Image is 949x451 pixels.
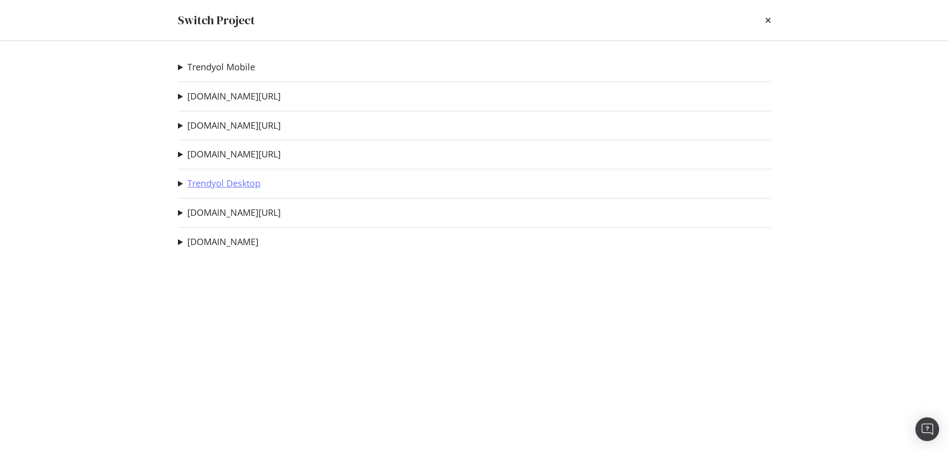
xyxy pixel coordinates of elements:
[178,90,281,103] summary: [DOMAIN_NAME][URL]
[915,417,939,441] div: Open Intercom Messenger
[178,236,259,249] summary: [DOMAIN_NAME]
[765,12,771,29] div: times
[178,177,260,190] summary: Trendyol Desktop
[178,148,281,161] summary: [DOMAIN_NAME][URL]
[178,119,281,132] summary: [DOMAIN_NAME][URL]
[187,62,255,72] a: Trendyol Mobile
[187,91,281,101] a: [DOMAIN_NAME][URL]
[187,120,281,131] a: [DOMAIN_NAME][URL]
[178,206,281,219] summary: [DOMAIN_NAME][URL]
[187,237,259,247] a: [DOMAIN_NAME]
[187,178,260,189] a: Trendyol Desktop
[187,207,281,218] a: [DOMAIN_NAME][URL]
[178,12,255,29] div: Switch Project
[178,61,255,74] summary: Trendyol Mobile
[187,149,281,159] a: [DOMAIN_NAME][URL]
